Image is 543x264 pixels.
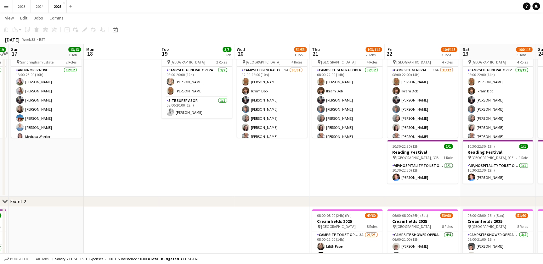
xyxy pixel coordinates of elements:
[161,45,232,118] app-job-card: 08:00-20:00 (12h)3/3Reading Festival 2025 [GEOGRAPHIC_DATA]2 RolesCampsite General Operative2/208...
[10,198,26,205] div: Event 2
[515,213,528,218] span: 51/60
[5,15,14,21] span: View
[3,256,29,262] button: Budgeted
[472,60,506,64] span: [GEOGRAPHIC_DATA]
[321,224,356,229] span: [GEOGRAPHIC_DATA]
[223,52,231,57] div: 1 Job
[66,60,76,64] span: 2 Roles
[365,213,377,218] span: 49/60
[517,60,528,64] span: 4 Roles
[472,224,506,229] span: [GEOGRAPHIC_DATA]
[312,45,382,138] app-job-card: 08:00-22:00 (38h) (Fri)54/54Reading Festival 2025 [GEOGRAPHIC_DATA]4 RolesCampsite General Operat...
[441,47,457,52] span: 104/115
[386,50,392,57] span: 22
[312,218,382,224] h3: Creamfields 2025
[236,50,245,57] span: 20
[13,0,31,13] button: 2023
[10,257,28,261] span: Budgeted
[223,47,231,52] span: 3/3
[516,52,532,57] div: 3 Jobs
[294,47,307,52] span: 51/53
[47,14,66,22] a: Comms
[367,224,377,229] span: 8 Roles
[396,155,444,160] span: [GEOGRAPHIC_DATA], [GEOGRAPHIC_DATA]
[462,45,533,138] app-job-card: 08:00-22:00 (38h) (Sun)54/54Reading Festival 2025 [GEOGRAPHIC_DATA]4 RolesCampsite General Operat...
[68,47,81,52] span: 13/13
[387,218,458,224] h3: Creamfields 2025
[311,50,320,57] span: 21
[442,224,453,229] span: 8 Roles
[86,47,94,52] span: Mon
[39,37,45,42] div: BST
[31,14,46,22] a: Jobs
[387,162,458,184] app-card-role: VIP/Hospitality Toilet Operative1/110:30-22:30 (12h)[PERSON_NAME]
[161,50,169,57] span: 19
[18,14,30,22] a: Edit
[516,47,532,52] span: 106/115
[396,224,431,229] span: [GEOGRAPHIC_DATA]
[237,45,307,138] app-job-card: 12:00-22:00 (34h) (Thu)51/53Reading Festival 2025 [GEOGRAPHIC_DATA]4 RolesCampsite General Operat...
[444,155,453,160] span: 1 Role
[11,67,82,188] app-card-role: Arena Operative12/1213:00-23:00 (10h)[PERSON_NAME][PERSON_NAME][PERSON_NAME][PERSON_NAME][PERSON_...
[20,60,54,64] span: Sandringham Estate
[49,0,67,13] button: 2025
[246,60,280,64] span: [GEOGRAPHIC_DATA]
[21,37,37,42] span: Week 33
[291,60,302,64] span: 4 Roles
[34,15,43,21] span: Jobs
[462,140,533,184] app-job-card: 10:30-22:30 (12h)1/1Reading Festival [GEOGRAPHIC_DATA], [GEOGRAPHIC_DATA]1 RoleVIP/Hospitality To...
[365,47,382,52] span: 103/114
[472,155,519,160] span: [GEOGRAPHIC_DATA], [GEOGRAPHIC_DATA]
[294,52,306,57] div: 1 Job
[5,36,20,43] div: [DATE]
[31,0,49,13] button: 2024
[150,256,198,261] span: Total Budgeted £11 519.65
[85,50,94,57] span: 18
[161,97,232,118] app-card-role: Site Supervisor1/108:00-20:00 (12h)[PERSON_NAME]
[462,218,533,224] h3: Creamfields 2025
[237,47,245,52] span: Wed
[69,52,81,57] div: 1 Job
[161,67,232,97] app-card-role: Campsite General Operative2/208:00-20:00 (12h)[PERSON_NAME][PERSON_NAME]
[387,47,392,52] span: Fri
[11,45,82,138] app-job-card: 13:00-23:00 (10h)13/13Heritage Live! Sandringham Estate2 RolesArena Operative12/1213:00-23:00 (10...
[467,213,504,218] span: 06:00-08:00 (26h) (Sun)
[161,47,169,52] span: Tue
[367,60,377,64] span: 4 Roles
[440,213,453,218] span: 50/60
[216,60,227,64] span: 2 Roles
[317,213,352,218] span: 08:00-08:00 (24h) (Fri)
[387,149,458,155] h3: Reading Festival
[461,50,469,57] span: 23
[519,144,528,149] span: 1/1
[517,224,528,229] span: 8 Roles
[392,144,420,149] span: 10:30-22:30 (12h)
[462,149,533,155] h3: Reading Festival
[20,15,27,21] span: Edit
[312,47,320,52] span: Thu
[49,15,64,21] span: Comms
[441,52,457,57] div: 3 Jobs
[11,47,19,52] span: Sun
[467,144,495,149] span: 10:30-22:30 (12h)
[321,60,356,64] span: [GEOGRAPHIC_DATA]
[366,52,382,57] div: 2 Jobs
[387,140,458,184] app-job-card: 10:30-22:30 (12h)1/1Reading Festival [GEOGRAPHIC_DATA], [GEOGRAPHIC_DATA]1 RoleVIP/Hospitality To...
[462,162,533,184] app-card-role: VIP/Hospitality Toilet Operative1/110:30-22:30 (12h)[PERSON_NAME]
[444,144,453,149] span: 1/1
[392,213,428,218] span: 06:00-08:00 (26h) (Sat)
[10,50,19,57] span: 17
[3,14,16,22] a: View
[55,256,198,261] div: Salary £11 519.65 + Expenses £0.00 + Subsistence £0.00 =
[387,45,458,138] app-job-card: 08:00-22:00 (38h) (Sat)53/54Reading Festival 2025 [GEOGRAPHIC_DATA]4 RolesCampsite General Operat...
[462,47,469,52] span: Sat
[396,60,431,64] span: [GEOGRAPHIC_DATA]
